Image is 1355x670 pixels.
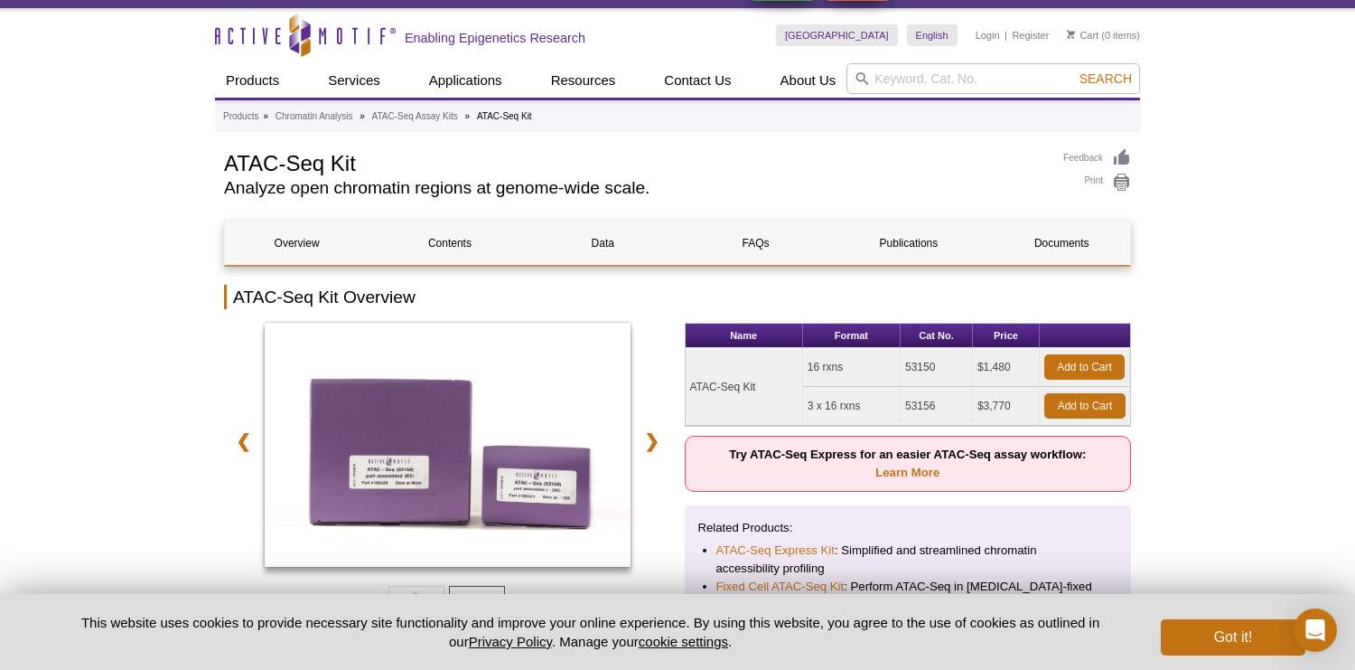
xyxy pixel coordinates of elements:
[716,578,845,596] a: Fixed Cell ATAC-Seq Kit
[1079,71,1132,86] span: Search
[477,111,532,121] li: ATAC-Seq Kit
[1074,71,1137,87] button: Search
[1067,30,1075,39] img: Your Cart
[224,180,1045,196] h2: Analyze open chromatin regions at genome-wide scale.
[901,387,973,426] td: 53156
[540,63,627,98] a: Resources
[639,634,728,649] button: cookie settings
[729,448,1086,479] strong: Try ATAC-Seq Express for an easier ATAC-Seq assay workflow:
[418,63,513,98] a: Applications
[836,222,980,265] a: Publications
[684,222,827,265] a: FAQs
[225,222,369,265] a: Overview
[405,30,585,46] h2: Enabling Epigenetics Research
[1063,148,1131,168] a: Feedback
[973,387,1040,426] td: $3,770
[1294,609,1337,652] div: Open Intercom Messenger
[973,324,1040,348] th: Price
[224,148,1045,175] h1: ATAC-Seq Kit
[360,111,365,121] li: »
[901,348,973,387] td: 53150
[686,348,803,426] td: ATAC-Seq Kit
[1067,24,1140,46] li: (0 items)
[1063,173,1131,193] a: Print
[465,111,471,121] li: »
[632,420,671,462] a: ❯
[469,634,552,649] a: Privacy Policy
[265,323,631,567] img: ATAC-Seq Kit
[215,63,290,98] a: Products
[50,613,1131,651] p: This website uses cookies to provide necessary site functionality and improve your online experie...
[224,285,1131,309] h2: ATAC-Seq Kit Overview
[716,578,1100,614] li: : Perform ATAC-Seq in [MEDICAL_DATA]-fixed cells
[698,519,1118,537] p: Related Products:
[716,542,1100,578] li: : Simplified and streamlined chromatin accessibility profiling
[846,63,1140,94] input: Keyword, Cat. No.
[875,466,939,479] a: Learn More
[976,29,1000,42] a: Login
[1044,393,1126,419] a: Add to Cart
[776,24,898,46] a: [GEOGRAPHIC_DATA]
[276,109,353,125] a: Chromatin Analysis
[770,63,847,98] a: About Us
[317,63,391,98] a: Services
[372,109,458,125] a: ATAC-Seq Assay Kits
[803,348,901,387] td: 16 rxns
[907,24,958,46] a: English
[653,63,742,98] a: Contact Us
[223,109,258,125] a: Products
[1012,29,1049,42] a: Register
[1161,619,1305,656] button: Got it!
[901,324,973,348] th: Cat No.
[265,323,631,572] a: ATAC-Seq Kit
[224,420,263,462] a: ❮
[1067,29,1098,42] a: Cart
[990,222,1134,265] a: Documents
[531,222,675,265] a: Data
[263,111,268,121] li: »
[1044,354,1125,380] a: Add to Cart
[803,324,901,348] th: Format
[1005,24,1007,46] li: |
[716,542,835,560] a: ATAC-Seq Express Kit
[378,222,521,265] a: Contents
[686,324,803,348] th: Name
[803,387,901,426] td: 3 x 16 rxns
[973,348,1040,387] td: $1,480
